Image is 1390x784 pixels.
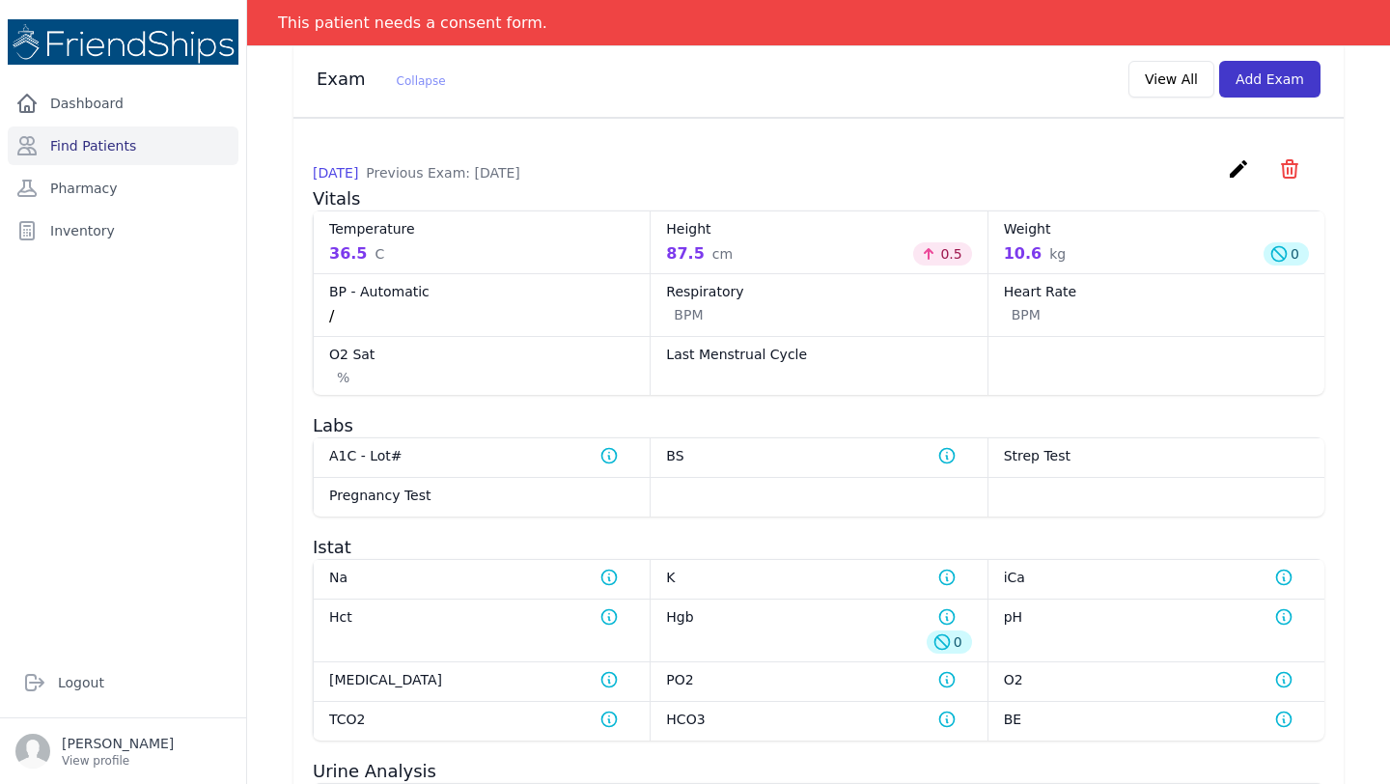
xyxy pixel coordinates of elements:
[329,486,634,505] dt: Pregnancy Test
[8,169,238,208] a: Pharmacy
[313,188,360,209] span: Vitals
[1004,710,1309,729] dt: BE
[1004,568,1309,587] dt: iCa
[1012,305,1041,324] span: BPM
[8,84,238,123] a: Dashboard
[666,282,971,301] dt: Respiratory
[666,446,971,465] dt: BS
[1004,219,1309,238] dt: Weight
[366,165,519,181] span: Previous Exam: [DATE]
[1264,242,1309,266] div: 0
[1049,244,1066,264] span: kg
[1004,242,1066,266] div: 10.6
[313,761,436,781] span: Urine Analysis
[712,244,733,264] span: cm
[1128,61,1214,98] button: View All
[666,670,971,689] dt: PO2
[62,753,174,769] p: View profile
[1004,446,1309,465] dt: Strep Test
[15,734,231,769] a: [PERSON_NAME] View profile
[329,607,634,627] dt: Hct
[913,242,971,266] div: 0.5
[8,211,238,250] a: Inventory
[329,568,634,587] dt: Na
[1004,670,1309,689] dt: O2
[317,68,446,91] h3: Exam
[1227,166,1255,184] a: create
[1004,607,1309,627] dt: pH
[1219,61,1320,98] button: Add Exam
[329,282,634,301] dt: BP - Automatic
[1004,282,1309,301] dt: Heart Rate
[666,568,971,587] dt: K
[397,74,446,88] span: Collapse
[337,368,349,387] span: %
[666,345,971,364] dt: Last Menstrual Cycle
[927,630,972,654] div: 0
[313,537,351,557] span: Istat
[8,19,238,65] img: Medical Missions EMR
[666,242,733,266] div: 87.5
[666,607,971,627] dt: Hgb
[313,163,520,182] p: [DATE]
[1227,157,1250,181] i: create
[674,305,703,324] span: BPM
[329,710,634,729] dt: TCO2
[329,219,634,238] dt: Temperature
[15,663,231,702] a: Logout
[329,305,334,328] div: /
[375,244,384,264] span: C
[329,446,634,465] dt: A1C - Lot#
[666,710,971,729] dt: HCO3
[313,415,353,435] span: Labs
[62,734,174,753] p: [PERSON_NAME]
[8,126,238,165] a: Find Patients
[329,242,384,266] div: 36.5
[329,345,634,364] dt: O2 Sat
[666,219,971,238] dt: Height
[329,670,634,689] dt: [MEDICAL_DATA]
